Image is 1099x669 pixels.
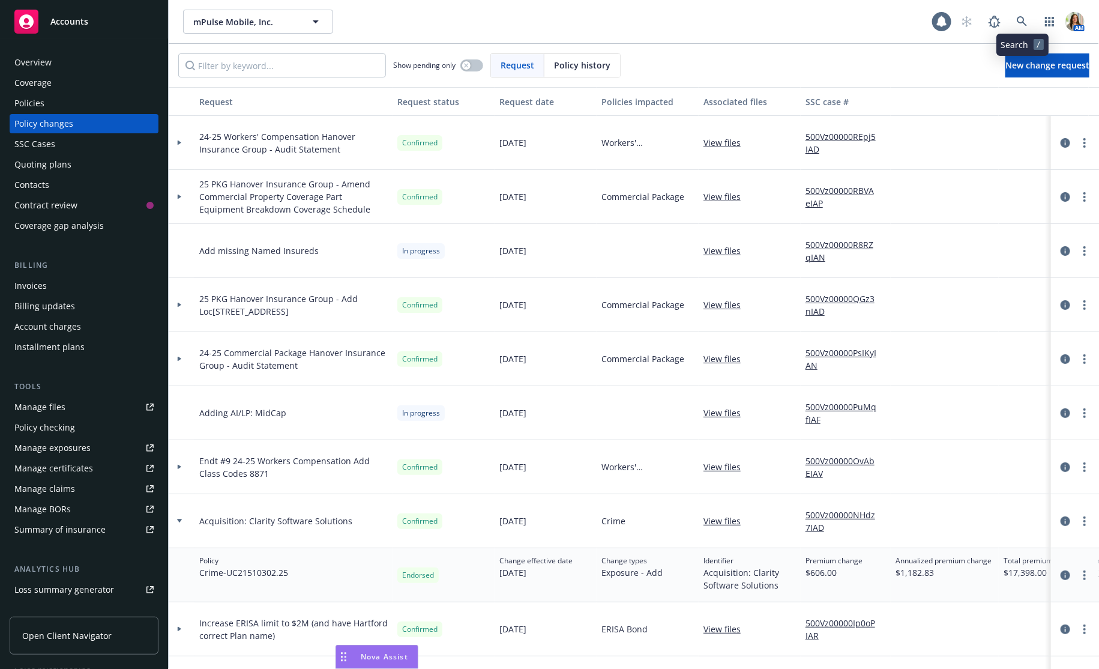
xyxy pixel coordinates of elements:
[1077,352,1092,366] a: more
[50,17,88,26] span: Accounts
[14,114,73,133] div: Policy changes
[14,297,75,316] div: Billing updates
[499,95,592,108] div: Request date
[1058,568,1073,583] a: circleInformation
[703,244,750,257] a: View files
[193,16,297,28] span: mPulse Mobile, Inc.
[1058,352,1073,366] a: circleInformation
[199,515,352,527] span: Acquisition: Clarity Software Solutions
[955,10,979,34] a: Start snowing
[164,602,194,656] div: Toggle Row Expanded
[805,617,886,642] a: 500Vz00000Ip0oPIAR
[14,155,71,174] div: Quoting plans
[1058,514,1073,528] a: circleInformation
[1077,622,1092,637] a: more
[183,10,333,34] button: mPulse Mobile, Inc.
[199,244,319,257] span: Add missing Named Insureds
[1058,460,1073,474] a: circleInformation
[499,461,526,473] span: [DATE]
[199,95,388,108] div: Request
[10,398,158,417] a: Manage files
[393,87,495,116] button: Request status
[336,645,418,669] button: Nova Assist
[983,10,1007,34] a: Report a Bug
[499,136,526,149] span: [DATE]
[499,566,573,579] span: [DATE]
[199,178,388,216] span: 25 PKG Hanover Insurance Group - Amend Commercial Property Coverage Part Equipment Breakdown Cove...
[10,580,158,599] a: Loss summary generator
[10,297,158,316] a: Billing updates
[703,95,796,108] div: Associated files
[10,73,158,92] a: Coverage
[1077,298,1092,312] a: more
[393,60,456,70] span: Show pending only
[1005,53,1089,77] a: New change request
[10,216,158,235] a: Coverage gap analysis
[601,190,684,203] span: Commercial Package
[14,418,75,437] div: Policy checking
[14,438,91,458] div: Manage exposures
[699,87,801,116] button: Associated files
[597,87,699,116] button: Policies impacted
[164,278,194,332] div: Toggle Row Expanded
[194,87,393,116] button: Request
[495,87,597,116] button: Request date
[199,555,288,566] span: Policy
[805,566,863,579] span: $606.00
[1010,10,1034,34] a: Search
[896,566,992,579] span: $1,182.83
[1077,514,1092,528] a: more
[10,114,158,133] a: Policy changes
[1077,136,1092,150] a: more
[199,130,388,156] span: 24-25 Workers' Compensation Hanover Insurance Group - Audit Statement
[10,438,158,458] a: Manage exposures
[601,95,694,108] div: Policies impacted
[703,407,750,419] a: View files
[703,461,750,473] a: View files
[402,624,438,635] span: Confirmed
[14,73,52,92] div: Coverage
[1077,406,1092,420] a: more
[14,520,106,539] div: Summary of insurance
[10,53,158,72] a: Overview
[499,555,573,566] span: Change effective date
[199,617,388,642] span: Increase ERISA limit to $2M (and have Hartford correct Plan name)
[14,216,104,235] div: Coverage gap analysis
[601,623,648,635] span: ERISA Bond
[10,500,158,519] a: Manage BORs
[703,298,750,311] a: View files
[805,509,886,534] a: 500Vz00000NHdz7IAD
[14,398,65,417] div: Manage files
[402,408,440,419] span: In progress
[1077,568,1092,583] a: more
[1077,460,1092,474] a: more
[199,407,286,419] span: Adding AI/LP: MidCap
[703,623,750,635] a: View files
[164,332,194,386] div: Toggle Row Expanded
[805,347,886,372] a: 500Vz00000PsIKyIAN
[601,461,694,473] span: Workers' Compensation
[164,494,194,548] div: Toggle Row Expanded
[1058,622,1073,637] a: circleInformation
[10,259,158,271] div: Billing
[805,95,886,108] div: SSC case #
[10,5,158,38] a: Accounts
[1077,244,1092,258] a: more
[703,190,750,203] a: View files
[14,338,85,357] div: Installment plans
[10,175,158,195] a: Contacts
[14,580,114,599] div: Loss summary generator
[361,652,408,662] span: Nova Assist
[178,53,386,77] input: Filter by keyword...
[499,244,526,257] span: [DATE]
[805,184,886,210] a: 500Vz00000RBVAeIAP
[554,59,610,71] span: Policy history
[10,276,158,295] a: Invoices
[1004,555,1053,566] span: Total premium
[199,292,388,318] span: 25 PKG Hanover Insurance Group - Add Loc[STREET_ADDRESS]
[402,246,440,256] span: In progress
[199,347,388,372] span: 24-25 Commercial Package Hanover Insurance Group - Audit Statement
[14,196,77,215] div: Contract review
[703,353,750,365] a: View files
